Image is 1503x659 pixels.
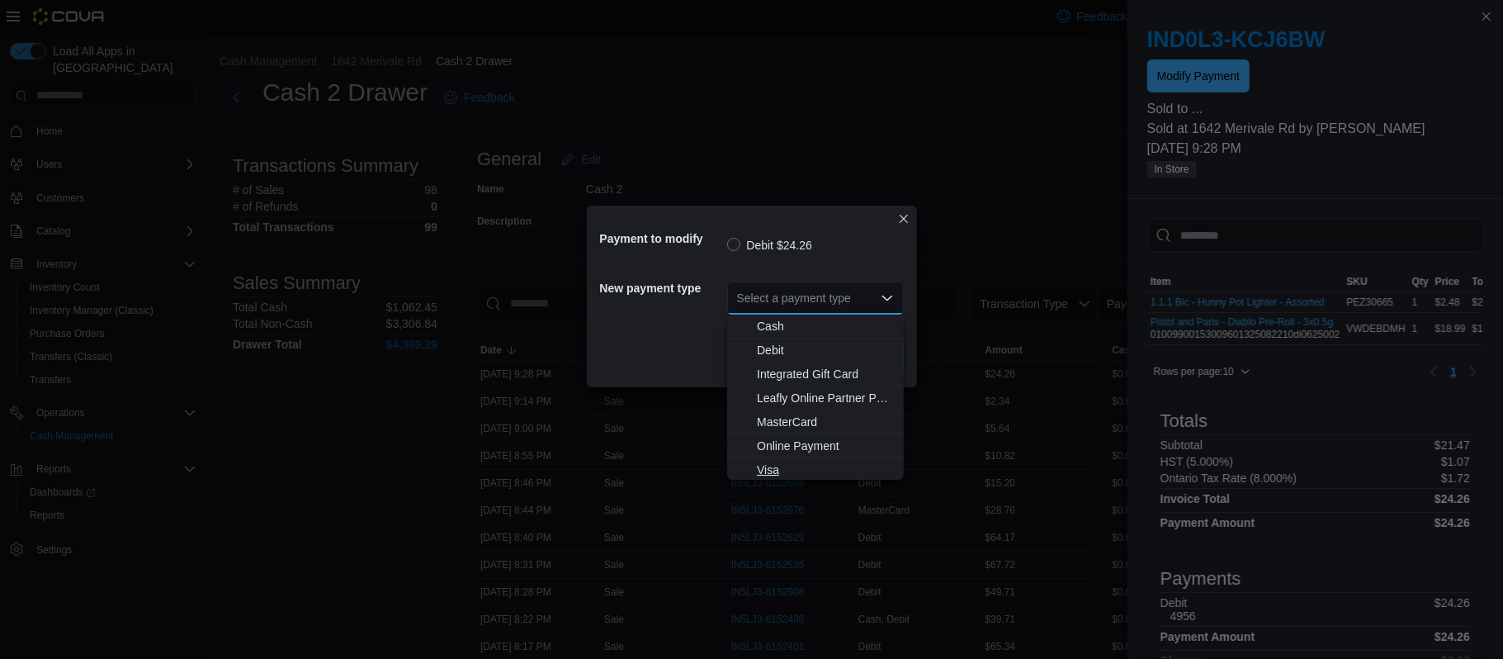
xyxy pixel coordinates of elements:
[757,390,894,406] span: Leafly Online Partner Payment
[727,315,904,339] button: Cash
[727,386,904,410] button: Leafly Online Partner Payment
[727,410,904,434] button: MasterCard
[881,292,894,305] button: Close list of options
[600,272,724,305] h5: New payment type
[757,318,894,334] span: Cash
[727,339,904,363] button: Debit
[600,222,724,255] h5: Payment to modify
[737,288,739,308] input: Accessible screen reader label
[727,434,904,458] button: Online Payment
[757,462,894,478] span: Visa
[757,438,894,454] span: Online Payment
[757,342,894,358] span: Debit
[727,458,904,482] button: Visa
[727,315,904,482] div: Choose from the following options
[757,366,894,382] span: Integrated Gift Card
[894,209,914,229] button: Closes this modal window
[757,414,894,430] span: MasterCard
[727,235,812,255] label: Debit $24.26
[727,363,904,386] button: Integrated Gift Card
